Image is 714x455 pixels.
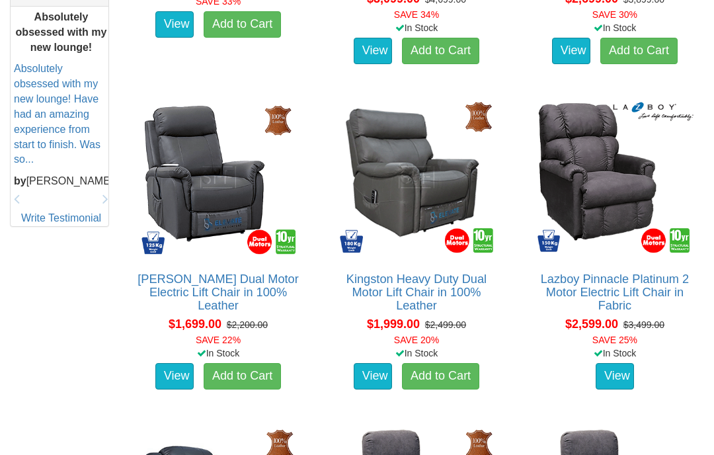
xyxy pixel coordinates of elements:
[533,95,697,259] img: Lazboy Pinnacle Platinum 2 Motor Electric Lift Chair in Fabric
[14,175,108,190] p: [PERSON_NAME]
[394,9,439,20] font: SAVE 34%
[136,95,300,259] img: Dalton Dual Motor Electric Lift Chair in 100% Leather
[335,95,498,259] img: Kingston Heavy Duty Dual Motor Lift Chair in 100% Leather
[169,317,221,331] span: $1,699.00
[354,363,392,390] a: View
[196,335,241,345] font: SAVE 22%
[623,319,664,330] del: $3,499.00
[592,9,637,20] font: SAVE 30%
[402,38,479,64] a: Add to Cart
[155,11,194,38] a: View
[227,319,268,330] del: $2,200.00
[354,38,392,64] a: View
[596,363,634,390] a: View
[21,212,101,224] a: Write Testimonial
[126,347,310,360] div: In Stock
[138,272,299,312] a: [PERSON_NAME] Dual Motor Electric Lift Chair in 100% Leather
[16,11,107,53] b: Absolutely obsessed with my new lounge!
[402,363,479,390] a: Add to Cart
[565,317,618,331] span: $2,599.00
[155,363,194,390] a: View
[592,335,637,345] font: SAVE 25%
[14,63,100,165] a: Absolutely obsessed with my new lounge! Have had an amazing experience from start to finish. Was ...
[14,176,26,187] b: by
[425,319,466,330] del: $2,499.00
[523,21,707,34] div: In Stock
[346,272,487,312] a: Kingston Heavy Duty Dual Motor Lift Chair in 100% Leather
[552,38,590,64] a: View
[204,11,281,38] a: Add to Cart
[367,317,420,331] span: $1,999.00
[325,21,508,34] div: In Stock
[541,272,689,312] a: Lazboy Pinnacle Platinum 2 Motor Electric Lift Chair in Fabric
[394,335,439,345] font: SAVE 20%
[325,347,508,360] div: In Stock
[600,38,678,64] a: Add to Cart
[523,347,707,360] div: In Stock
[204,363,281,390] a: Add to Cart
